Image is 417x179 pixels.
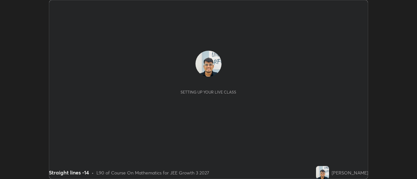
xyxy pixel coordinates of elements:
div: Straight lines -14 [49,169,89,176]
div: L90 of Course On Mathematics for JEE Growth 3 2027 [96,169,209,176]
img: 7db77c1a745348f4aced13ee6fc2ebb3.jpg [195,51,222,77]
div: • [92,169,94,176]
img: 7db77c1a745348f4aced13ee6fc2ebb3.jpg [316,166,329,179]
div: Setting up your live class [180,90,236,95]
div: [PERSON_NAME] [332,169,368,176]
